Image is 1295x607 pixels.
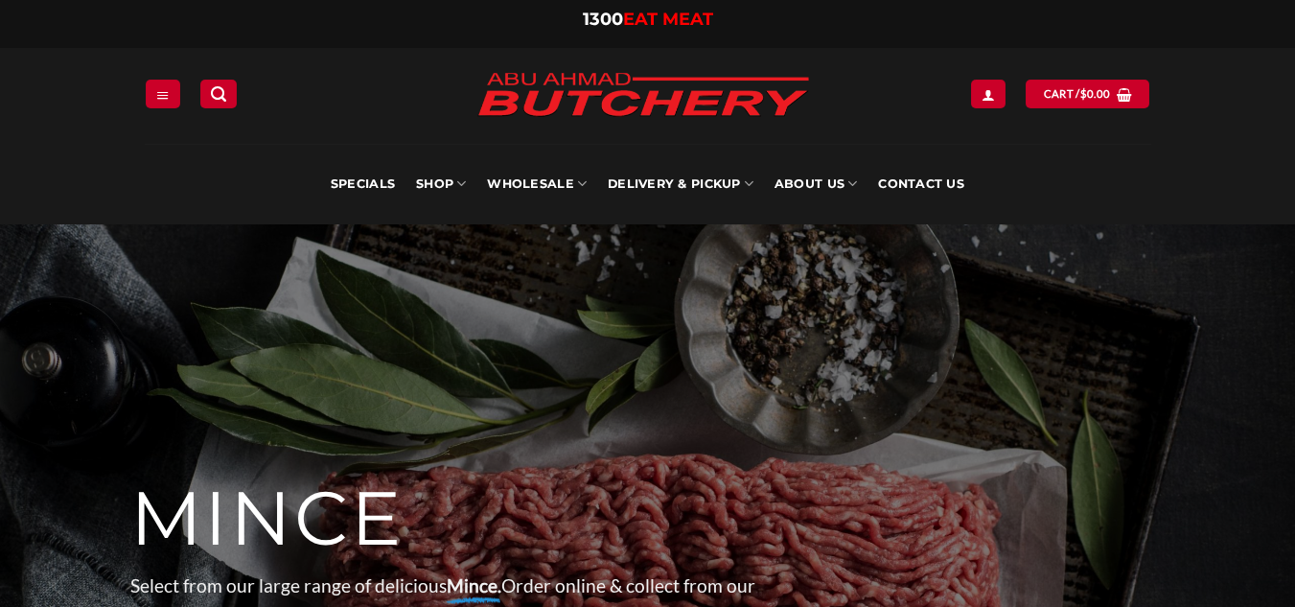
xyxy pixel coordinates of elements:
a: Wholesale [487,144,587,224]
img: Abu Ahmad Butchery [461,59,825,132]
strong: Mince. [447,574,501,596]
a: About Us [775,144,857,224]
a: Menu [146,80,180,107]
a: Delivery & Pickup [608,144,753,224]
a: Specials [331,144,395,224]
a: Login [971,80,1006,107]
span: Cart / [1044,85,1111,103]
a: 1300EAT MEAT [583,9,713,30]
a: Search [200,80,237,107]
a: View cart [1026,80,1149,107]
span: EAT MEAT [623,9,713,30]
span: MINCE [130,473,404,565]
span: $ [1080,85,1087,103]
a: Contact Us [878,144,964,224]
bdi: 0.00 [1080,87,1111,100]
span: 1300 [583,9,623,30]
a: SHOP [416,144,466,224]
